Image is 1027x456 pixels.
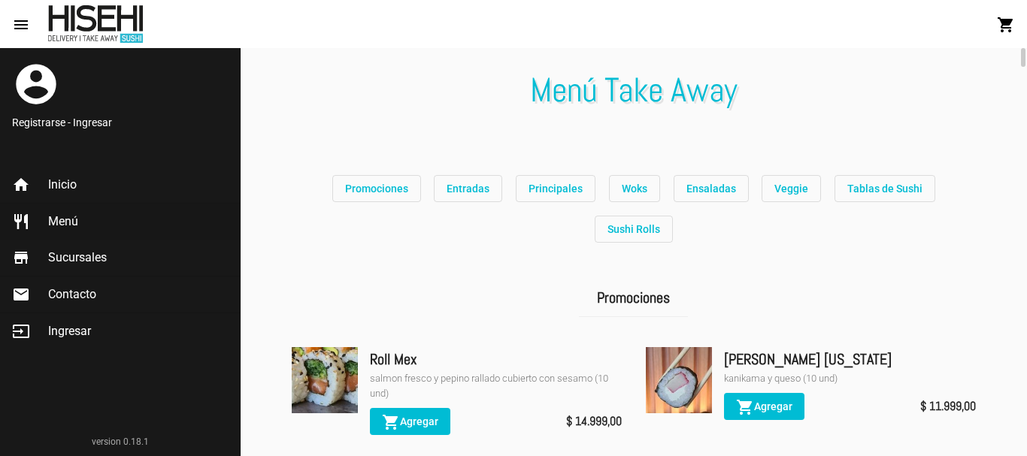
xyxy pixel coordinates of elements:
button: Agregar [724,393,804,420]
div: version 0.18.1 [12,434,228,449]
mat-icon: restaurant [12,213,30,231]
mat-icon: shopping_cart [997,16,1015,34]
span: Promociones [345,183,408,195]
button: Principales [516,175,595,202]
span: Tablas de Sushi [847,183,922,195]
span: Menú [48,214,78,229]
div: salmon fresco y pepino rallado cubierto con sesamo (10 und) [370,371,622,401]
span: $ 11.999,00 [920,396,976,417]
mat-icon: email [12,285,30,303]
img: c19f0515-b645-47a5-8f23-49fe53a513a2.jpeg [292,347,358,413]
div: [PERSON_NAME] [US_STATE] [724,347,976,371]
button: Promociones [332,175,421,202]
span: Ingresar [48,324,91,339]
span: Sucursales [48,250,107,265]
button: Ensaladas [674,175,749,202]
span: Contacto [48,287,96,302]
button: Woks [609,175,660,202]
mat-icon: home [12,176,30,194]
button: Entradas [434,175,502,202]
h2: Promociones [579,279,688,318]
button: Agregar [370,408,450,435]
h1: Menú Take Away [241,78,1027,102]
span: Entradas [447,183,489,195]
mat-icon: store [12,249,30,267]
button: Veggie [762,175,821,202]
div: kanikama y queso (10 und) [724,371,976,386]
mat-icon: menu [12,16,30,34]
img: 3f0b4f40-7ccf-4eeb-bf87-cb49b82bb8eb.jpeg [646,347,712,413]
div: Roll Mex [370,347,622,371]
span: Veggie [774,183,808,195]
button: Sushi Rolls [595,216,673,243]
span: $ 14.999,00 [566,411,622,432]
span: Agregar [736,400,792,412]
span: Sushi Rolls [607,223,660,235]
span: Ensaladas [686,183,736,195]
a: Registrarse - Ingresar [12,115,228,130]
mat-icon: shopping_cart [736,398,754,416]
span: Inicio [48,177,77,192]
span: Woks [622,183,647,195]
mat-icon: account_circle [12,60,60,108]
mat-icon: input [12,322,30,340]
span: Principales [529,183,583,195]
button: Tablas de Sushi [835,175,935,202]
mat-icon: shopping_cart [382,413,400,431]
span: Agregar [382,415,438,427]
